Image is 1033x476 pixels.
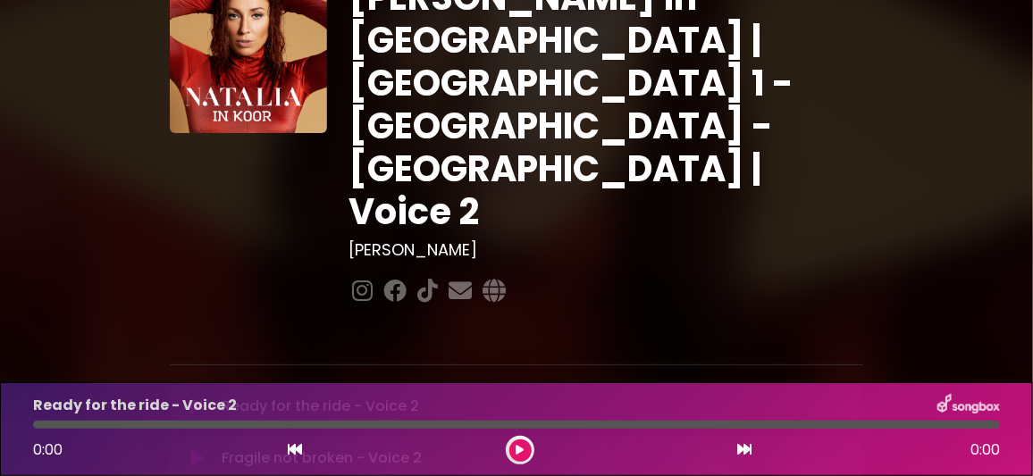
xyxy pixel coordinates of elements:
[970,439,1000,461] span: 0:00
[33,439,63,460] span: 0:00
[937,394,1000,417] img: songbox-logo-white.png
[33,395,237,416] p: Ready for the ride - Voice 2
[349,240,863,260] h3: [PERSON_NAME]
